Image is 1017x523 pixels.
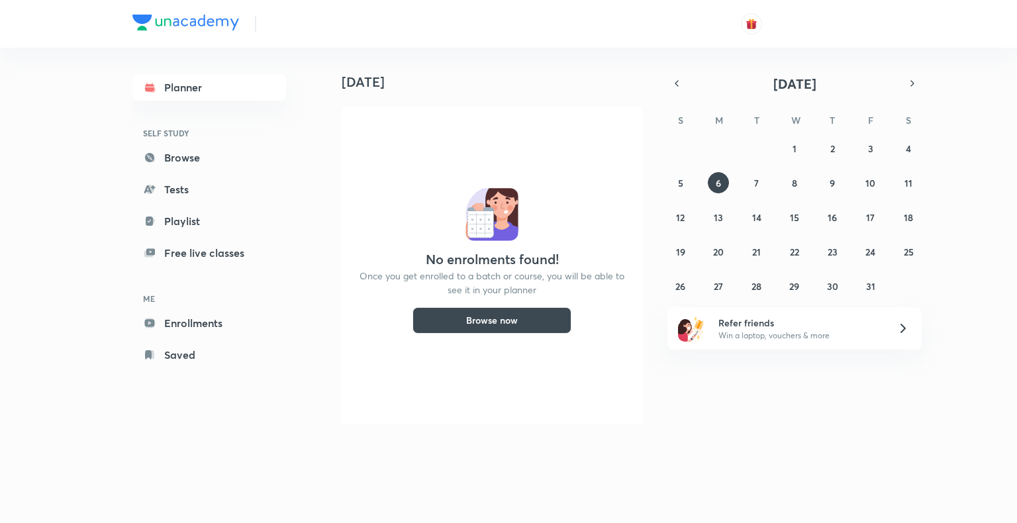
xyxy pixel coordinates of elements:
[132,176,286,203] a: Tests
[746,18,757,30] img: avatar
[865,177,875,189] abbr: October 10, 2025
[718,316,881,330] h6: Refer friends
[860,275,881,297] button: October 31, 2025
[670,241,691,262] button: October 19, 2025
[822,275,843,297] button: October 30, 2025
[904,246,914,258] abbr: October 25, 2025
[822,241,843,262] button: October 23, 2025
[865,246,875,258] abbr: October 24, 2025
[342,74,653,90] h4: [DATE]
[790,246,799,258] abbr: October 22, 2025
[676,211,685,224] abbr: October 12, 2025
[828,246,838,258] abbr: October 23, 2025
[358,269,626,297] p: Once you get enrolled to a batch or course, you will be able to see it in your planner
[412,307,571,334] button: Browse now
[784,138,805,159] button: October 1, 2025
[715,114,723,126] abbr: Monday
[792,177,797,189] abbr: October 8, 2025
[906,114,911,126] abbr: Saturday
[708,172,729,193] button: October 6, 2025
[754,177,759,189] abbr: October 7, 2025
[898,241,919,262] button: October 25, 2025
[670,172,691,193] button: October 5, 2025
[822,172,843,193] button: October 9, 2025
[132,122,286,144] h6: SELF STUDY
[827,280,838,293] abbr: October 30, 2025
[678,315,704,342] img: referral
[714,211,723,224] abbr: October 13, 2025
[746,275,767,297] button: October 28, 2025
[868,114,873,126] abbr: Friday
[751,280,761,293] abbr: October 28, 2025
[898,138,919,159] button: October 4, 2025
[784,275,805,297] button: October 29, 2025
[678,177,683,189] abbr: October 5, 2025
[868,142,873,155] abbr: October 3, 2025
[822,207,843,228] button: October 16, 2025
[132,74,286,101] a: Planner
[716,177,721,189] abbr: October 6, 2025
[741,13,762,34] button: avatar
[752,211,761,224] abbr: October 14, 2025
[713,246,724,258] abbr: October 20, 2025
[746,207,767,228] button: October 14, 2025
[752,246,761,258] abbr: October 21, 2025
[746,241,767,262] button: October 21, 2025
[132,287,286,310] h6: ME
[670,207,691,228] button: October 12, 2025
[830,142,835,155] abbr: October 2, 2025
[718,330,881,342] p: Win a laptop, vouchers & more
[132,208,286,234] a: Playlist
[132,144,286,171] a: Browse
[784,241,805,262] button: October 22, 2025
[860,241,881,262] button: October 24, 2025
[828,211,837,224] abbr: October 16, 2025
[860,138,881,159] button: October 3, 2025
[898,172,919,193] button: October 11, 2025
[866,211,875,224] abbr: October 17, 2025
[686,74,903,93] button: [DATE]
[465,188,518,241] img: No events
[678,114,683,126] abbr: Sunday
[714,280,723,293] abbr: October 27, 2025
[132,15,239,34] a: Company Logo
[898,207,919,228] button: October 18, 2025
[784,207,805,228] button: October 15, 2025
[708,241,729,262] button: October 20, 2025
[132,310,286,336] a: Enrollments
[746,172,767,193] button: October 7, 2025
[784,172,805,193] button: October 8, 2025
[426,252,559,267] h4: No enrolments found!
[670,275,691,297] button: October 26, 2025
[860,172,881,193] button: October 10, 2025
[793,142,797,155] abbr: October 1, 2025
[904,177,912,189] abbr: October 11, 2025
[754,114,759,126] abbr: Tuesday
[904,211,913,224] abbr: October 18, 2025
[860,207,881,228] button: October 17, 2025
[132,240,286,266] a: Free live classes
[132,342,286,368] a: Saved
[708,207,729,228] button: October 13, 2025
[676,246,685,258] abbr: October 19, 2025
[866,280,875,293] abbr: October 31, 2025
[830,114,835,126] abbr: Thursday
[790,211,799,224] abbr: October 15, 2025
[675,280,685,293] abbr: October 26, 2025
[791,114,800,126] abbr: Wednesday
[708,275,729,297] button: October 27, 2025
[822,138,843,159] button: October 2, 2025
[773,75,816,93] span: [DATE]
[789,280,799,293] abbr: October 29, 2025
[830,177,835,189] abbr: October 9, 2025
[906,142,911,155] abbr: October 4, 2025
[132,15,239,30] img: Company Logo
